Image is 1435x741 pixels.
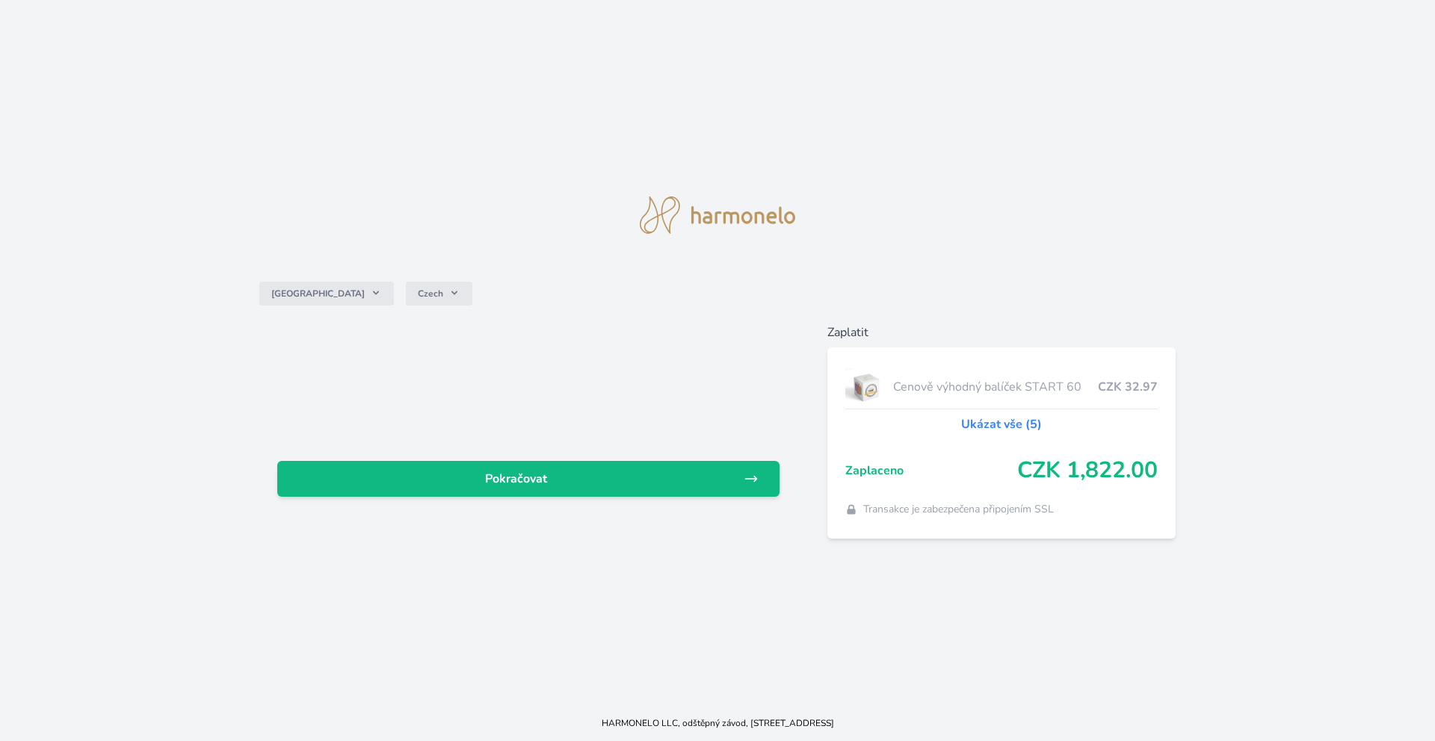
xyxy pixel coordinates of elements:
[827,323,1176,341] h6: Zaplatit
[845,368,888,406] img: start.jpg
[845,462,1018,480] span: Zaplaceno
[1098,378,1158,396] span: CZK 32.97
[863,502,1054,517] span: Transakce je zabezpečena připojením SSL
[259,282,394,306] button: [GEOGRAPHIC_DATA]
[406,282,472,306] button: Czech
[640,196,795,234] img: logo.svg
[271,288,365,300] span: [GEOGRAPHIC_DATA]
[1017,457,1158,484] span: CZK 1,822.00
[961,415,1042,433] a: Ukázat vše (5)
[418,288,443,300] span: Czech
[277,461,780,497] a: Pokračovat
[289,470,744,488] span: Pokračovat
[893,378,1098,396] span: Cenově výhodný balíček START 60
